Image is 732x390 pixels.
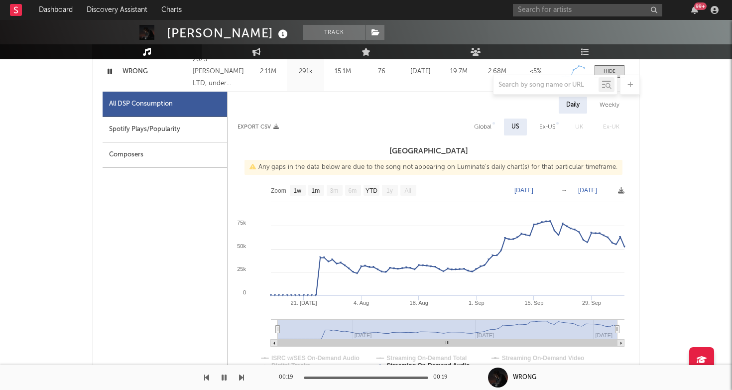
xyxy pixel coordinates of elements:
button: Track [303,25,365,40]
text: 1. Sep [469,300,485,306]
text: 75k [237,220,246,226]
text: → [561,187,567,194]
div: 2.68M [481,67,514,77]
text: Streaming On-Demand Video [502,355,585,362]
text: 18. Aug [410,300,428,306]
div: [DATE] [404,67,437,77]
text: 3m [330,187,339,194]
div: Weekly [592,97,627,114]
text: 4. Aug [354,300,369,306]
text: [DATE] [514,187,533,194]
div: Composers [103,142,227,168]
text: 1w [294,187,302,194]
div: 15.1M [327,67,359,77]
div: Daily [559,97,587,114]
div: Any gaps in the data below are due to the song not appearing on Luminate's daily chart(s) for tha... [244,160,622,175]
div: 2.11M [252,67,284,77]
text: 1m [312,187,320,194]
text: 1y [386,187,393,194]
div: Ex-US [539,121,555,133]
text: ISRC w/SES On-Demand Audio [271,355,360,362]
text: 50k [237,243,246,249]
div: 2025 [PERSON_NAME] LTD, under exclusive license to Rebellion Records [193,54,247,90]
text: Streaming On-Demand Audio [386,362,470,369]
text: 15. Sep [524,300,543,306]
text: Digital Tracks [271,362,310,369]
text: 0 [243,289,246,295]
div: All DSP Consumption [109,98,173,110]
button: 99+ [691,6,698,14]
div: 00:19 [279,372,299,384]
div: [PERSON_NAME] [167,25,290,41]
input: Search for artists [513,4,662,16]
text: 25k [237,266,246,272]
div: 19.7M [442,67,476,77]
text: 6m [349,187,357,194]
text: [DATE] [578,187,597,194]
div: WRONG [513,373,536,382]
text: Streaming On-Demand Total [386,355,467,362]
h3: [GEOGRAPHIC_DATA] [228,145,629,157]
div: 00:19 [433,372,453,384]
div: US [511,121,519,133]
text: YTD [366,187,377,194]
div: 99 + [694,2,707,10]
button: Export CSV [238,124,279,130]
text: All [404,187,411,194]
div: <5% [519,67,552,77]
input: Search by song name or URL [493,81,599,89]
text: 29. Sep [582,300,601,306]
text: 21. [DATE] [291,300,317,306]
div: 76 [364,67,399,77]
div: All DSP Consumption [103,92,227,117]
div: Global [474,121,491,133]
div: Spotify Plays/Popularity [103,117,227,142]
div: 291k [289,67,322,77]
a: WRONG [122,67,188,77]
text: Zoom [271,187,286,194]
